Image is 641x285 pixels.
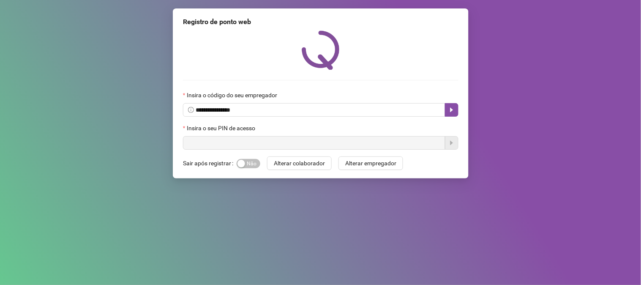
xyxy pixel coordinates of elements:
[274,159,325,168] span: Alterar colaborador
[338,156,403,170] button: Alterar empregador
[183,17,458,27] div: Registro de ponto web
[183,90,283,100] label: Insira o código do seu empregador
[267,156,332,170] button: Alterar colaborador
[183,123,261,133] label: Insira o seu PIN de acesso
[345,159,396,168] span: Alterar empregador
[302,30,340,70] img: QRPoint
[448,107,455,113] span: caret-right
[188,107,194,113] span: info-circle
[183,156,237,170] label: Sair após registrar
